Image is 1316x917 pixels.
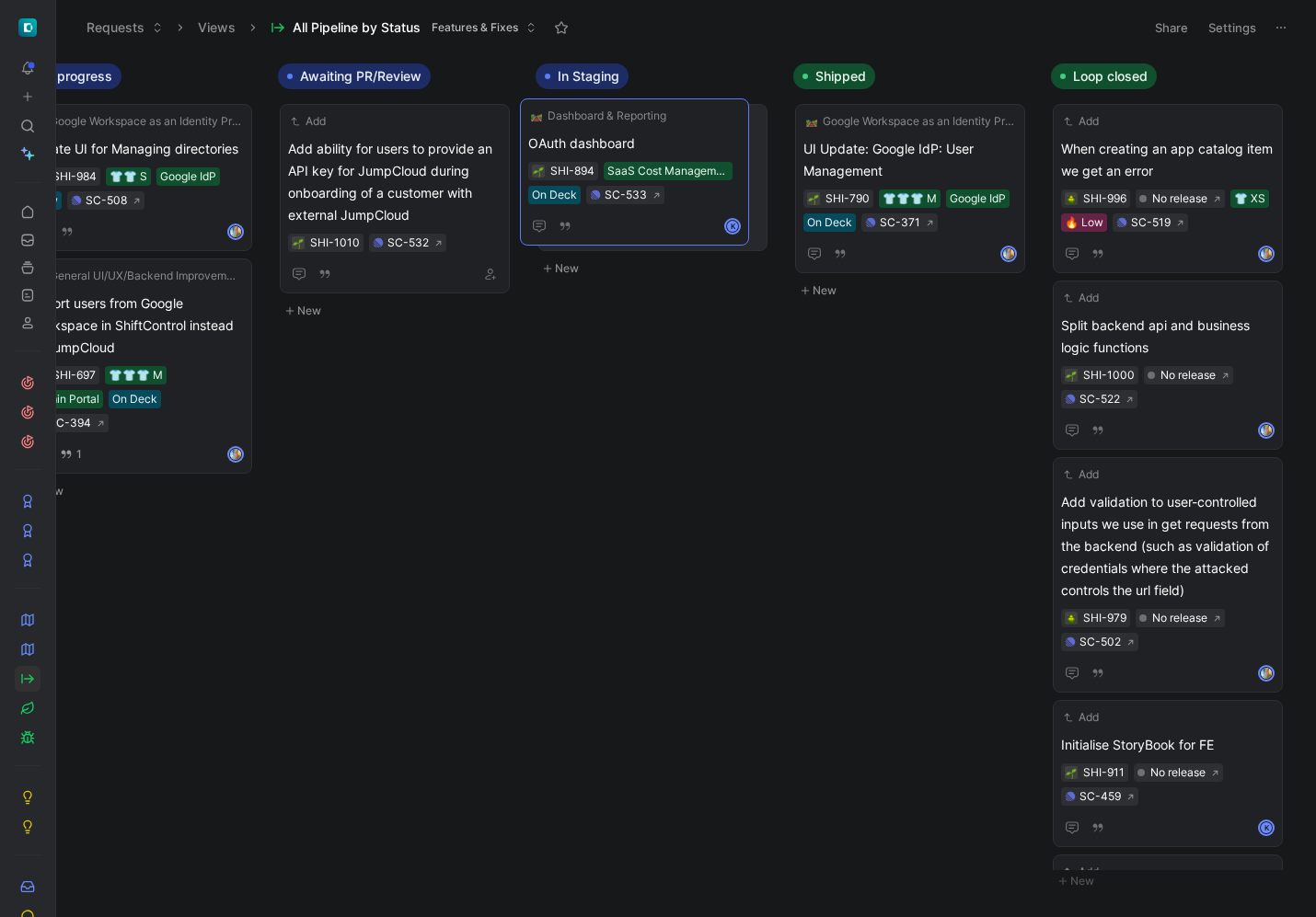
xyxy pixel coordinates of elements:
[1260,247,1273,260] img: avatar
[1065,369,1078,382] button: 🌱
[536,258,779,280] button: New
[387,234,429,252] div: SC-532
[1061,138,1275,182] span: When creating an app catalog item we get an error
[1061,112,1102,131] button: Add
[278,63,431,89] button: Awaiting PR/Review
[50,112,241,131] span: Google Workspace as an Identity Provider (IdP) Integration
[786,55,1044,311] div: ShippedNew
[950,189,1006,208] div: Google IdP
[815,67,866,86] span: Shipped
[806,116,817,127] img: 🛤️
[52,366,96,384] div: SHI-697
[288,138,502,226] span: Add ability for users to provide an API key for JumpCloud during onboarding of a customer with ex...
[1066,613,1077,625] img: 🪲
[1051,870,1294,892] button: New
[1053,457,1283,693] a: AddAdd validation to user-controlled inputs we use in get requests from the backend (such as vali...
[1061,289,1102,307] button: Add
[300,67,421,86] span: Awaiting PR/Review
[13,55,271,511] div: In progressNew
[1061,465,1102,484] button: Add
[803,112,1017,131] button: 🛤️Google Workspace as an Identity Provider (IdP) Integration
[1002,247,1015,260] img: avatar
[20,480,263,502] button: New
[310,234,360,252] div: SHI-1010
[1051,63,1157,89] button: Loop closed
[49,414,91,432] div: SC-394
[536,63,629,89] button: In Staging
[807,213,852,232] div: On Deck
[1053,281,1283,450] a: AddSplit backend api and business logic functionsSC-522avatar
[262,14,545,41] button: All Pipeline by StatusFeatures & Fixes
[1065,213,1103,232] div: 🔥 Low
[52,167,97,186] div: SHI-984
[1152,189,1207,208] div: No release
[823,112,1014,131] span: Google Workspace as an Identity Provider (IdP) Integration
[1160,366,1216,384] div: No release
[22,258,252,474] a: General UI/UX/Backend ImprovementsImport users from Google Workspace in ShiftControl instead of J...
[76,449,82,460] span: 1
[1061,734,1275,756] span: Initialise StoryBook for FE
[1066,194,1077,205] img: 🪲
[807,192,820,205] div: 🌱
[795,104,1025,273] a: 🛤️Google Workspace as an Identity Provider (IdP) IntegrationUI Update: Google IdP: User Managemen...
[278,300,521,322] button: New
[793,280,1036,302] button: New
[1083,609,1126,627] div: SHI-979
[432,18,518,37] span: Features & Fixes
[1200,15,1264,40] button: Settings
[528,55,786,289] div: In StagingNew
[78,14,171,41] button: Requests
[30,292,244,359] span: Import users from Google Workspace in ShiftControl instead of JumpCloud
[808,194,819,205] img: 🌱
[1061,863,1102,881] button: Add
[1061,315,1275,359] span: Split backend api and business logic functions
[793,63,875,89] button: Shipped
[883,189,937,208] div: 👕👕👕 M
[1150,763,1206,782] div: No release
[1065,612,1078,625] button: 🪲
[15,15,40,40] button: ShiftControl
[1234,189,1265,208] div: 👕 XS
[109,366,163,384] div: 👕👕👕 M
[1066,371,1077,382] img: 🌱
[1260,667,1273,680] img: avatar
[1061,491,1275,602] span: Add validation to user-controlled inputs we use in get requests from the backend (such as validat...
[30,138,244,160] span: Create UI for Managing directories
[271,55,528,331] div: Awaiting PR/ReviewNew
[56,444,86,464] button: 1
[880,213,920,232] div: SC-371
[50,267,241,285] span: General UI/UX/Backend Improvements
[1260,424,1273,437] img: avatar
[22,104,252,251] a: Google Workspace as an Identity Provider (IdP) IntegrationCreate UI for Managing directories👕👕 SG...
[1066,768,1077,779] img: 🌱
[1260,821,1273,834] div: K
[1079,390,1120,408] div: SC-522
[1147,15,1196,40] button: Share
[293,18,421,37] span: All Pipeline by Status
[110,167,147,186] div: 👕👕 S
[229,448,242,461] img: avatar
[1065,192,1078,205] button: 🪲
[1044,55,1301,901] div: Loop closedNew
[1053,700,1283,847] a: AddInitialise StoryBook for FESC-459K
[20,63,121,89] button: In progress
[30,112,244,131] button: Google Workspace as an Identity Provider (IdP) Integration
[1065,766,1078,779] button: 🌱
[293,238,304,249] img: 🌱
[288,112,329,131] button: Add
[1083,189,1126,208] div: SHI-996
[30,267,244,285] button: General UI/UX/Backend Improvements
[803,138,1017,182] span: UI Update: Google IdP: User Management
[42,67,112,86] span: In progress
[1152,609,1207,627] div: No release
[112,390,157,408] div: On Deck
[825,189,870,208] div: SHI-790
[280,104,510,293] a: AddAdd ability for users to provide an API key for JumpCloud during onboarding of a customer with...
[1079,633,1121,651] div: SC-502
[1061,708,1102,727] button: Add
[292,236,305,249] button: 🌱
